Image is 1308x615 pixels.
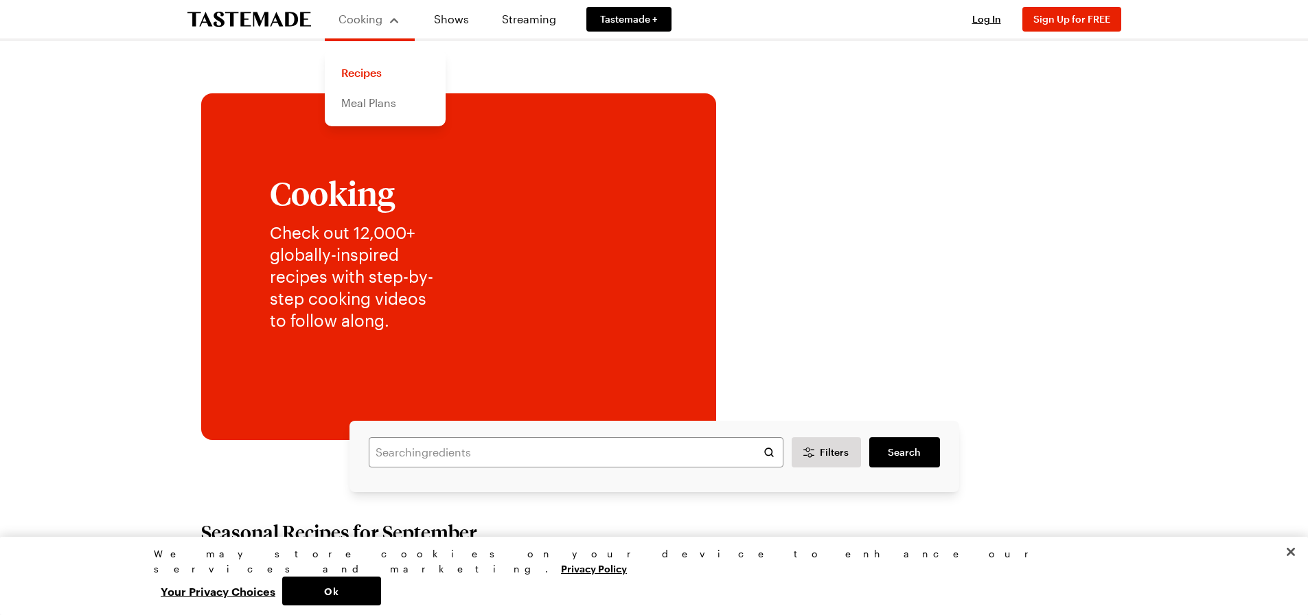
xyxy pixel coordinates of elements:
a: Recipes [333,58,437,88]
h2: Seasonal Recipes for September [201,520,477,544]
h1: Cooking [270,175,445,211]
button: Cooking [339,5,401,33]
div: Cooking [325,49,446,126]
img: Explore recipes [472,82,1094,385]
button: Ok [282,577,381,605]
div: Privacy [154,546,1143,605]
p: Check out 12,000+ globally-inspired recipes with step-by-step cooking videos to follow along. [270,222,445,332]
span: Tastemade + [600,12,658,26]
button: Sign Up for FREE [1022,7,1121,32]
div: We may store cookies on your device to enhance our services and marketing. [154,546,1143,577]
a: filters [869,437,939,467]
span: Search [888,445,921,459]
a: More information about your privacy, opens in a new tab [561,561,627,575]
a: Meal Plans [333,88,437,118]
span: Filters [820,445,849,459]
a: Tastemade + [586,7,672,32]
button: Close [1276,537,1306,567]
a: To Tastemade Home Page [187,12,311,27]
span: Cooking [339,12,382,25]
button: Desktop filters [792,437,862,467]
span: Sign Up for FREE [1033,13,1110,25]
button: Your Privacy Choices [154,577,282,605]
button: Log In [959,12,1014,26]
span: Log In [972,13,1001,25]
